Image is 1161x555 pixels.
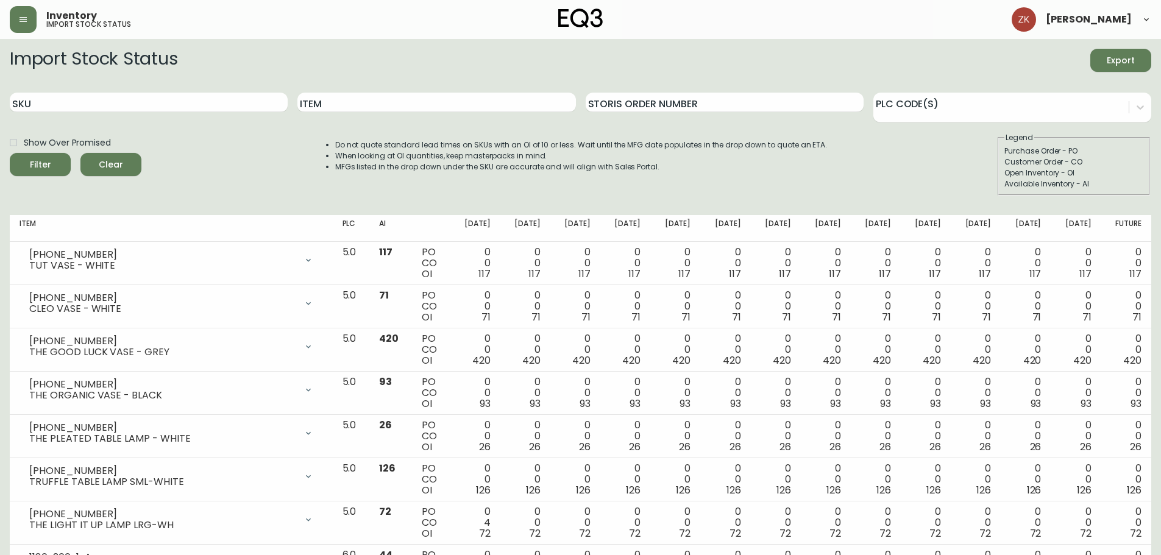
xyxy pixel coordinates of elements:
[1129,267,1141,281] span: 117
[660,506,691,539] div: 0 0
[1073,353,1092,367] span: 420
[660,376,691,409] div: 0 0
[80,153,141,176] button: Clear
[926,483,941,497] span: 126
[710,506,740,539] div: 0 0
[1031,397,1042,411] span: 93
[811,376,841,409] div: 0 0
[982,310,991,324] span: 71
[1027,483,1042,497] span: 126
[876,483,891,497] span: 126
[960,247,991,280] div: 0 0
[911,290,941,323] div: 0 0
[1010,247,1041,280] div: 0 0
[333,328,369,372] td: 5.0
[460,247,491,280] div: 0 0
[631,310,641,324] span: 71
[911,463,941,496] div: 0 0
[1060,420,1091,453] div: 0 0
[510,420,541,453] div: 0 0
[729,267,741,281] span: 117
[1131,397,1141,411] span: 93
[610,247,641,280] div: 0 0
[801,215,851,242] th: [DATE]
[1127,483,1141,497] span: 126
[726,483,741,497] span: 126
[861,506,891,539] div: 0 0
[861,290,891,323] div: 0 0
[422,483,432,497] span: OI
[751,215,801,242] th: [DATE]
[761,333,791,366] div: 0 0
[979,526,991,540] span: 72
[650,215,700,242] th: [DATE]
[20,290,323,317] div: [PHONE_NUMBER]CLEO VASE - WHITE
[1079,267,1092,281] span: 117
[911,420,941,453] div: 0 0
[879,440,891,454] span: 26
[1111,290,1141,323] div: 0 0
[732,310,741,324] span: 71
[923,353,941,367] span: 420
[628,267,641,281] span: 117
[1051,215,1101,242] th: [DATE]
[333,415,369,458] td: 5.0
[579,440,591,454] span: 26
[1029,267,1042,281] span: 117
[710,376,740,409] div: 0 0
[629,440,641,454] span: 26
[333,458,369,501] td: 5.0
[450,215,500,242] th: [DATE]
[335,150,828,161] li: When looking at OI quantities, keep masterpacks in mind.
[1130,526,1141,540] span: 72
[1132,310,1141,324] span: 71
[710,290,740,323] div: 0 0
[20,420,323,447] div: [PHONE_NUMBER]THE PLEATED TABLE LAMP - WHITE
[422,506,441,539] div: PO CO
[1060,247,1091,280] div: 0 0
[10,215,333,242] th: Item
[1060,333,1091,366] div: 0 0
[1111,333,1141,366] div: 0 0
[629,526,641,540] span: 72
[1010,376,1041,409] div: 0 0
[811,247,841,280] div: 0 0
[578,267,591,281] span: 117
[20,247,323,274] div: [PHONE_NUMBER]TUT VASE - WHITE
[422,526,432,540] span: OI
[829,526,841,540] span: 72
[422,376,441,409] div: PO CO
[20,463,323,490] div: [PHONE_NUMBER]TRUFFLE TABLE LAMP SML-WHITE
[1012,7,1036,32] img: ac4060352bbca922b7bb6492bc802e6d
[811,506,841,539] div: 0 0
[422,440,432,454] span: OI
[422,397,432,411] span: OI
[873,353,891,367] span: 420
[660,333,691,366] div: 0 0
[29,433,296,444] div: THE PLEATED TABLE LAMP - WHITE
[30,157,51,172] div: Filter
[422,290,441,323] div: PO CO
[560,376,591,409] div: 0 0
[811,420,841,453] div: 0 0
[929,526,941,540] span: 72
[476,483,491,497] span: 126
[1111,463,1141,496] div: 0 0
[1060,290,1091,323] div: 0 0
[422,463,441,496] div: PO CO
[911,247,941,280] div: 0 0
[379,504,391,518] span: 72
[1130,440,1141,454] span: 26
[861,376,891,409] div: 0 0
[679,526,691,540] span: 72
[29,465,296,476] div: [PHONE_NUMBER]
[1100,53,1141,68] span: Export
[1010,420,1041,453] div: 0 0
[529,526,541,540] span: 72
[90,157,132,172] span: Clear
[780,397,791,411] span: 93
[761,247,791,280] div: 0 0
[811,463,841,496] div: 0 0
[510,463,541,496] div: 0 0
[528,267,541,281] span: 117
